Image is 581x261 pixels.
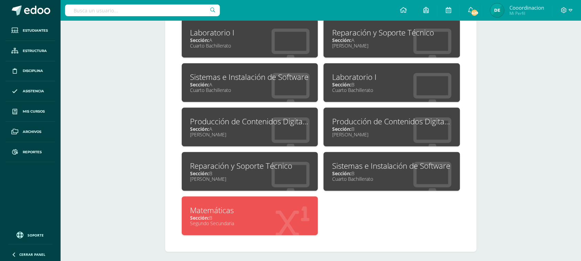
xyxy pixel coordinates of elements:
span: Soporte [28,233,44,238]
a: Reportes [6,142,55,163]
a: Laboratorio ISección:BCuarto Bachillerato [324,63,460,102]
span: Estructura [23,48,47,54]
div: [PERSON_NAME] [190,176,310,182]
div: Cuarto Bachillerato [332,87,452,93]
span: Sección: [332,81,351,88]
span: Mis cursos [23,109,45,114]
div: [PERSON_NAME] [332,131,452,138]
div: Cuarto Bachillerato [190,87,310,93]
span: Cerrar panel [19,252,45,257]
a: MatemáticasSección:BSegundo Secundaria [182,196,318,235]
a: Sistemas e Instalación de SoftwareSección:BCuarto Bachillerato [324,152,460,191]
div: Laboratorio I [190,27,310,38]
div: A [190,81,310,88]
div: Sistemas e Instalación de Software [332,160,452,171]
a: Disciplina [6,61,55,82]
a: Archivos [6,122,55,142]
a: Producción de Contenidos DigitalesSección:A[PERSON_NAME] [182,107,318,146]
span: Sección: [332,37,351,43]
a: Asistencia [6,81,55,102]
span: Sección: [332,126,351,132]
input: Busca un usuario... [65,4,220,16]
div: B [190,170,310,177]
span: Cooordinacion [509,4,544,11]
a: Estructura [6,41,55,61]
span: Sección: [190,215,210,221]
span: Sección: [190,170,210,177]
div: Producción de Contenidos Digitales [332,116,452,127]
div: Cuarto Bachillerato [190,42,310,49]
div: A [190,126,310,132]
span: Estudiantes [23,28,48,33]
span: Asistencia [23,88,44,94]
a: Producción de Contenidos DigitalesSección:B[PERSON_NAME] [324,107,460,146]
div: B [332,81,452,88]
a: Mis cursos [6,102,55,122]
div: A [332,37,452,43]
span: Disciplina [23,68,43,74]
span: Sección: [332,170,351,177]
a: Reparación y Soporte TécnicoSección:A[PERSON_NAME] [324,19,460,58]
div: B [332,170,452,177]
div: A [190,37,310,43]
div: Reparación y Soporte Técnico [190,160,310,171]
span: Sección: [190,37,210,43]
div: Cuarto Bachillerato [332,176,452,182]
span: Mi Perfil [509,10,544,16]
span: Archivos [23,129,41,135]
a: Estudiantes [6,21,55,41]
div: [PERSON_NAME] [190,131,310,138]
div: B [190,215,310,221]
div: B [332,126,452,132]
span: Sección: [190,126,210,132]
a: Laboratorio ISección:ACuarto Bachillerato [182,19,318,58]
div: Matemáticas [190,205,310,216]
a: Sistemas e Instalación de SoftwareSección:ACuarto Bachillerato [182,63,318,102]
div: [PERSON_NAME] [332,42,452,49]
div: Sistemas e Instalación de Software [190,72,310,82]
div: Laboratorio I [332,72,452,82]
div: Reparación y Soporte Técnico [332,27,452,38]
div: Producción de Contenidos Digitales [190,116,310,127]
span: Reportes [23,149,42,155]
span: 429 [471,9,478,17]
div: Segundo Secundaria [190,220,310,227]
a: Reparación y Soporte TécnicoSección:B[PERSON_NAME] [182,152,318,191]
span: Sección: [190,81,210,88]
img: 5b2783ad3a22ae473dcaf132f569719c.png [490,3,504,17]
a: Soporte [8,230,52,239]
